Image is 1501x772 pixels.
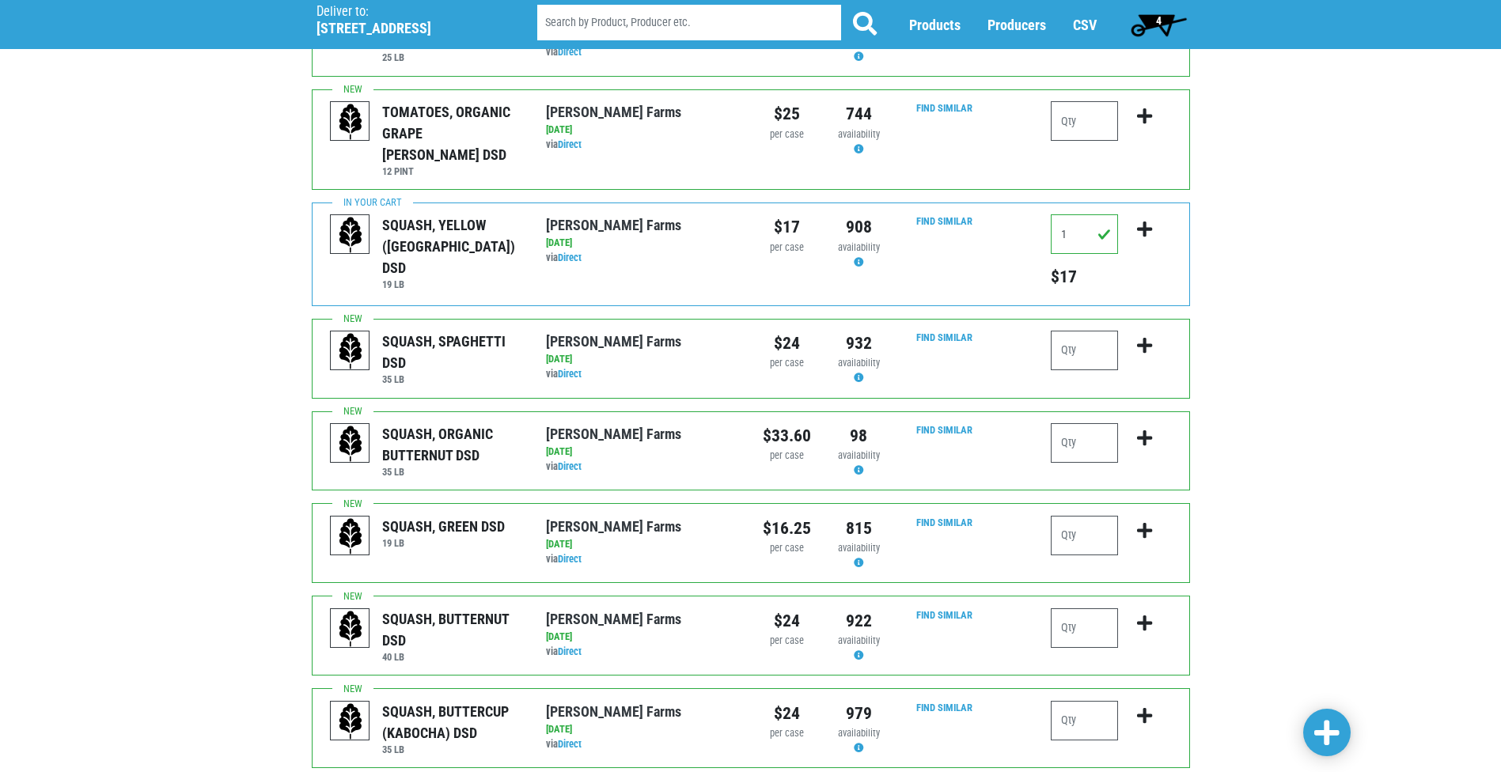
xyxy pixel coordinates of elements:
[835,516,883,541] div: 815
[558,46,582,58] a: Direct
[763,726,811,741] div: per case
[546,518,681,535] a: [PERSON_NAME] Farms
[1156,14,1162,27] span: 4
[838,128,880,140] span: availability
[546,251,738,266] div: via
[546,737,738,752] div: via
[835,423,883,448] div: 98
[763,423,811,448] div: $33.60
[546,236,738,251] div: [DATE]
[382,608,522,651] div: SQUASH, BUTTERNUT DSD
[763,634,811,649] div: per case
[331,702,370,741] img: placeholder-variety-43d6402dacf2d531de610a020419775a.svg
[382,651,522,663] h6: 40 LB
[916,102,972,114] a: Find Similar
[838,542,880,554] span: availability
[763,541,811,556] div: per case
[382,331,522,373] div: SQUASH, SPAGHETTI DSD
[838,357,880,369] span: availability
[546,217,681,233] a: [PERSON_NAME] Farms
[1051,101,1118,141] input: Qty
[382,701,522,744] div: SQUASH, BUTTERCUP (KABOCHA) DSD
[558,138,582,150] a: Direct
[546,722,738,737] div: [DATE]
[1051,701,1118,740] input: Qty
[546,703,681,720] a: [PERSON_NAME] Farms
[382,537,505,549] h6: 19 LB
[382,214,522,278] div: SQUASH, YELLOW ([GEOGRAPHIC_DATA]) DSD
[382,51,522,63] h6: 25 LB
[546,352,738,367] div: [DATE]
[916,702,972,713] a: Find Similar
[838,634,880,646] span: availability
[1051,331,1118,370] input: Qty
[546,552,738,567] div: via
[382,744,522,755] h6: 35 LB
[835,701,883,726] div: 979
[1051,608,1118,648] input: Qty
[763,240,811,255] div: per case
[546,537,738,552] div: [DATE]
[331,424,370,464] img: placeholder-variety-43d6402dacf2d531de610a020419775a.svg
[763,101,811,127] div: $25
[331,331,370,371] img: placeholder-variety-43d6402dacf2d531de610a020419775a.svg
[382,423,522,466] div: SQUASH, ORGANIC BUTTERNUT DSD
[546,123,738,138] div: [DATE]
[916,517,972,528] a: Find Similar
[546,333,681,350] a: [PERSON_NAME] Farms
[382,373,522,385] h6: 35 LB
[546,630,738,645] div: [DATE]
[382,466,522,478] h6: 35 LB
[546,611,681,627] a: [PERSON_NAME] Farms
[763,516,811,541] div: $16.25
[382,278,522,290] h6: 19 LB
[331,517,370,556] img: placeholder-variety-43d6402dacf2d531de610a020419775a.svg
[546,426,681,442] a: [PERSON_NAME] Farms
[763,127,811,142] div: per case
[1051,214,1118,254] input: Qty
[835,240,883,271] div: Availability may be subject to change.
[763,448,811,464] div: per case
[835,214,883,240] div: 908
[331,609,370,649] img: placeholder-variety-43d6402dacf2d531de610a020419775a.svg
[546,45,738,60] div: via
[331,215,370,255] img: placeholder-variety-43d6402dacf2d531de610a020419775a.svg
[987,17,1046,33] a: Producers
[763,356,811,371] div: per case
[835,608,883,634] div: 922
[1051,423,1118,463] input: Qty
[1051,516,1118,555] input: Qty
[558,553,582,565] a: Direct
[558,252,582,263] a: Direct
[558,368,582,380] a: Direct
[546,367,738,382] div: via
[537,5,841,40] input: Search by Product, Producer etc.
[382,516,505,537] div: SQUASH, GREEN DSD
[1124,9,1194,40] a: 4
[763,608,811,634] div: $24
[1051,267,1118,287] h5: Total price
[546,645,738,660] div: via
[838,727,880,739] span: availability
[316,4,497,20] p: Deliver to:
[763,701,811,726] div: $24
[909,17,961,33] a: Products
[916,424,972,436] a: Find Similar
[382,101,522,165] div: TOMATOES, ORGANIC GRAPE [PERSON_NAME] DSD
[546,445,738,460] div: [DATE]
[331,102,370,142] img: placeholder-variety-43d6402dacf2d531de610a020419775a.svg
[835,101,883,127] div: 744
[835,331,883,356] div: 932
[558,645,582,657] a: Direct
[546,104,681,120] a: [PERSON_NAME] Farms
[316,20,497,37] h5: [STREET_ADDRESS]
[838,241,880,253] span: availability
[916,331,972,343] a: Find Similar
[763,331,811,356] div: $24
[763,214,811,240] div: $17
[916,609,972,621] a: Find Similar
[558,460,582,472] a: Direct
[558,738,582,750] a: Direct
